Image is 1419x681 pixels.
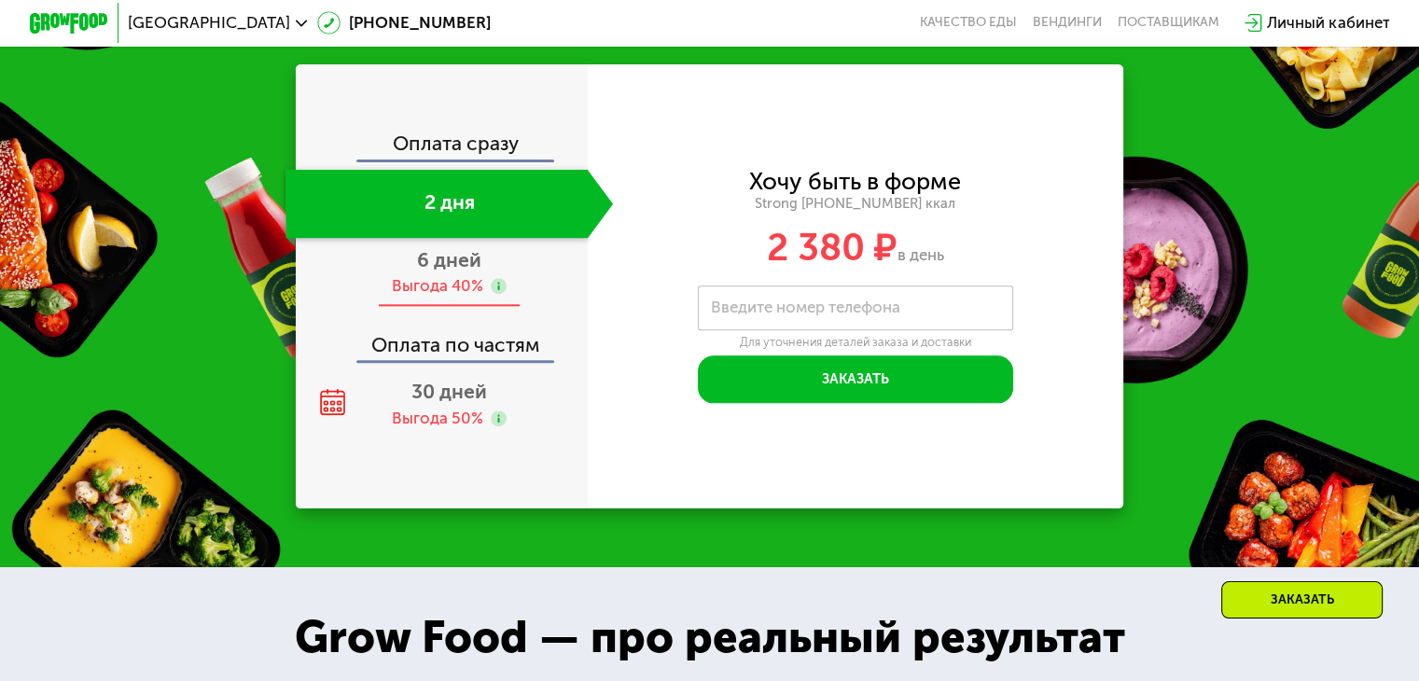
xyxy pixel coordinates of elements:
a: Качество еды [920,15,1017,31]
div: Хочу быть в форме [749,171,961,192]
span: [GEOGRAPHIC_DATA] [128,15,290,31]
div: Заказать [1221,581,1383,618]
div: Выгода 40% [392,275,483,297]
div: Оплата по частям [298,315,588,361]
div: Личный кабинет [1267,11,1389,35]
span: 2 380 ₽ [767,225,897,270]
span: в день [897,245,944,264]
div: Grow Food — про реальный результат [262,604,1157,671]
label: Введите номер телефона [711,302,900,313]
div: Оплата сразу [298,133,588,159]
div: Для уточнения деталей заказа и доставки [698,335,1013,350]
a: Вендинги [1033,15,1102,31]
div: Выгода 50% [392,408,483,429]
span: 30 дней [411,380,487,403]
span: 6 дней [417,248,481,271]
button: Заказать [698,355,1013,403]
div: Strong [PHONE_NUMBER] ккал [588,195,1124,213]
a: [PHONE_NUMBER] [317,11,491,35]
div: поставщикам [1118,15,1219,31]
